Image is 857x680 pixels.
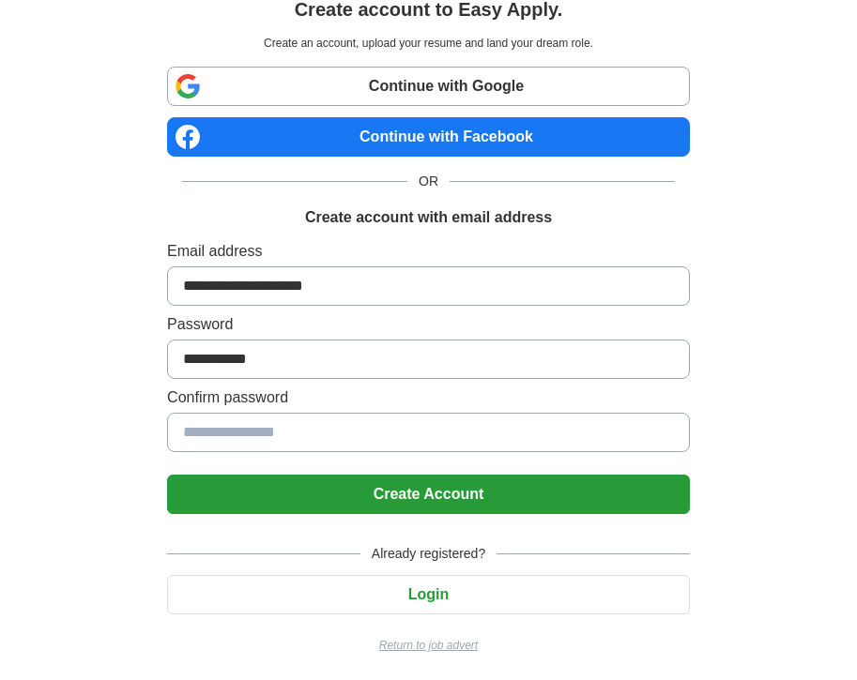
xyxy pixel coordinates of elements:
button: Create Account [167,475,690,514]
label: Password [167,313,690,336]
a: Return to job advert [167,637,690,654]
a: Login [167,586,690,602]
button: Login [167,575,690,614]
label: Confirm password [167,386,690,409]
span: Already registered? [360,544,497,564]
h1: Create account with email address [305,206,552,229]
label: Email address [167,240,690,263]
a: Continue with Google [167,67,690,106]
p: Create an account, upload your resume and land your dream role. [171,35,686,52]
a: Continue with Facebook [167,117,690,157]
span: OR [407,172,450,191]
